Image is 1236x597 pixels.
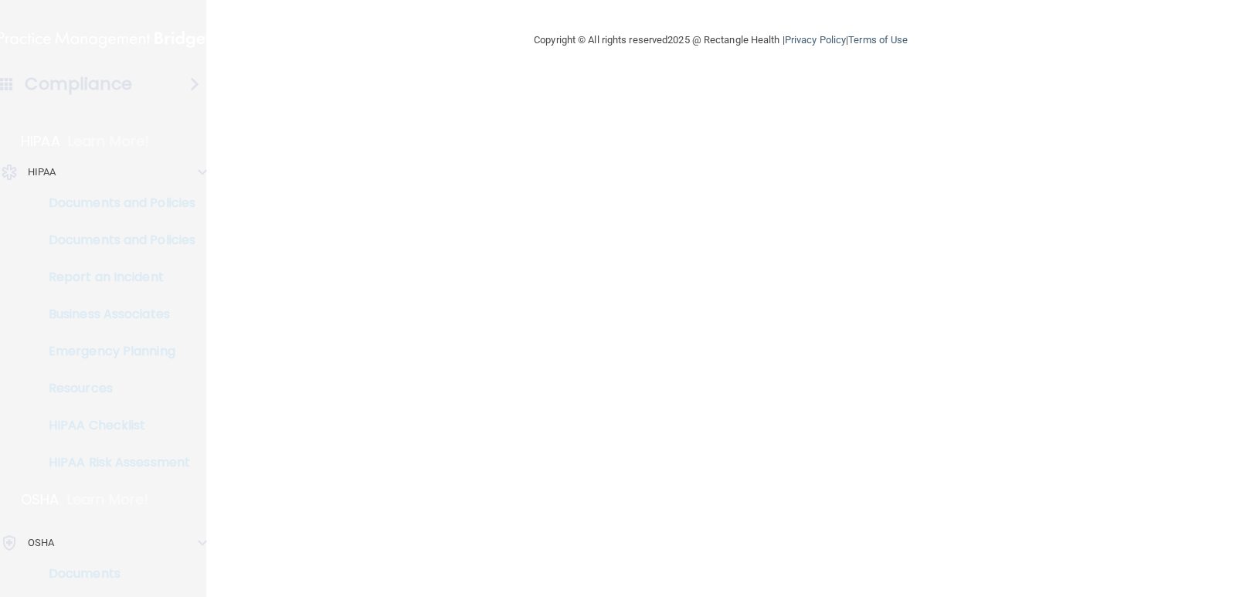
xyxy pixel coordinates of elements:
[10,307,221,322] p: Business Associates
[28,163,56,181] p: HIPAA
[67,490,149,509] p: Learn More!
[10,455,221,470] p: HIPAA Risk Assessment
[10,566,221,582] p: Documents
[21,490,59,509] p: OSHA
[10,195,221,211] p: Documents and Policies
[10,270,221,285] p: Report an Incident
[10,381,221,396] p: Resources
[439,15,1003,65] div: Copyright © All rights reserved 2025 @ Rectangle Health | |
[25,73,132,95] h4: Compliance
[28,534,54,552] p: OSHA
[10,418,221,433] p: HIPAA Checklist
[785,34,846,46] a: Privacy Policy
[10,232,221,248] p: Documents and Policies
[68,132,150,151] p: Learn More!
[848,34,908,46] a: Terms of Use
[21,132,60,151] p: HIPAA
[10,344,221,359] p: Emergency Planning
